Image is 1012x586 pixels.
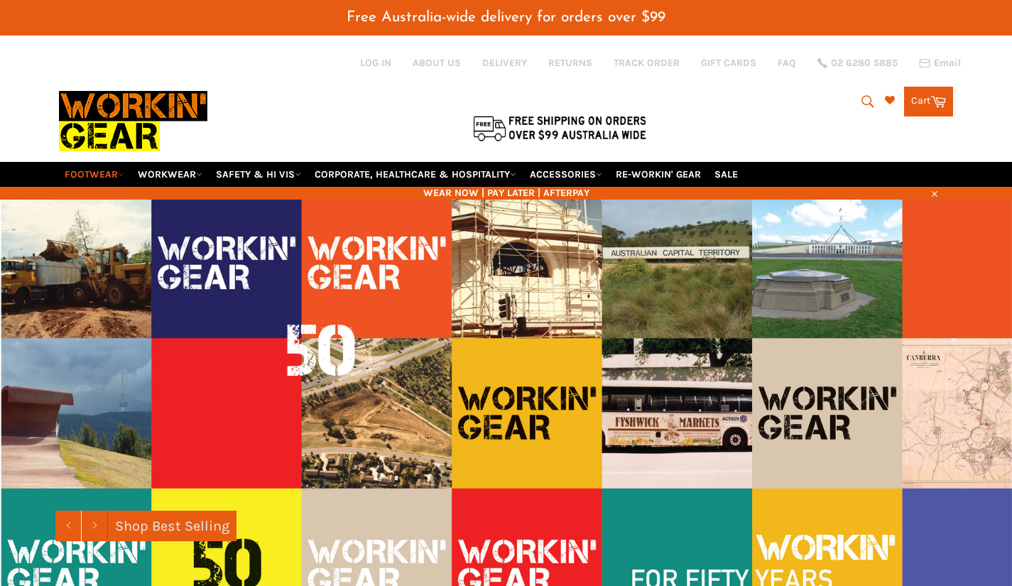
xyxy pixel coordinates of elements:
a: WORKWEAR [132,162,208,187]
a: ACCESSORIES [524,162,608,187]
a: 02 6280 5885 [817,58,898,68]
a: Email [919,58,961,69]
a: DELIVERY [482,56,527,70]
a: SAFETY & HI VIS [210,162,307,187]
a: FOOTWEAR [59,162,130,187]
span: 02 6280 5885 [831,58,898,68]
span: Email [934,58,961,68]
a: TRACK ORDER [614,56,680,70]
a: RE-WORKIN' GEAR [610,162,707,187]
a: Log in [360,57,391,69]
a: Cart [904,87,953,116]
a: RETURNS [548,56,592,70]
a: SALE [709,162,744,187]
img: Workin Gear leaders in Workwear, Safety Boots, PPE, Uniforms. Australia's No.1 in Workwear [59,81,207,161]
span: Free Australia-wide delivery for orders over $99 [347,10,665,25]
a: GIFT CARDS [701,56,756,70]
a: Shop Best Selling [108,511,236,541]
a: CORPORATE, HEALTHCARE & HOSPITALITY [309,162,522,187]
span: WEAR NOW | PAY LATER | AFTERPAY [59,186,954,200]
a: ABOUT US [413,56,461,70]
a: FAQ [778,56,796,70]
img: Flat $9.95 shipping Australia wide [471,113,648,143]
